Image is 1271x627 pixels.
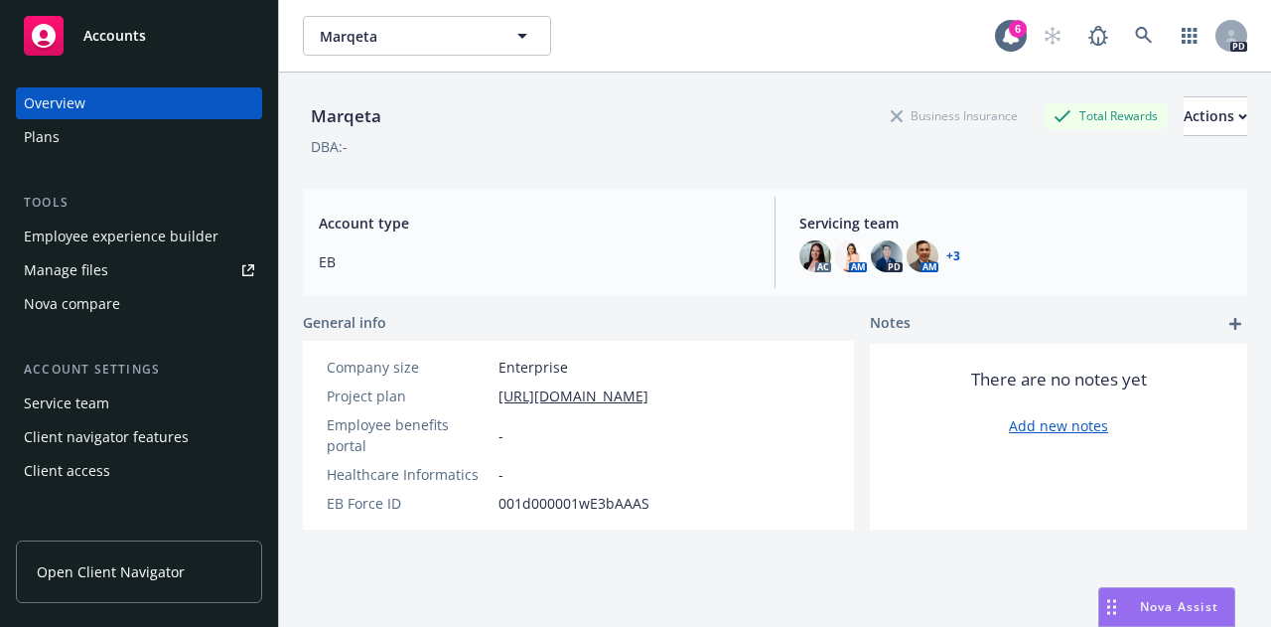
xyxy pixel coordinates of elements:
[16,193,262,213] div: Tools
[498,357,568,378] span: Enterprise
[319,213,751,234] span: Account type
[16,388,262,419] a: Service team
[319,251,751,272] span: EB
[37,561,185,582] span: Open Client Navigator
[498,425,503,446] span: -
[1044,103,1168,128] div: Total Rewards
[16,87,262,119] a: Overview
[24,455,110,487] div: Client access
[1223,312,1247,336] a: add
[83,28,146,44] span: Accounts
[24,87,85,119] div: Overview
[1124,16,1164,56] a: Search
[1078,16,1118,56] a: Report a Bug
[1184,96,1247,136] button: Actions
[946,250,960,262] a: +3
[1009,20,1027,38] div: 6
[24,388,109,419] div: Service team
[24,121,60,153] div: Plans
[907,240,938,272] img: photo
[320,26,492,47] span: Marqeta
[16,288,262,320] a: Nova compare
[16,421,262,453] a: Client navigator features
[303,103,389,129] div: Marqeta
[881,103,1028,128] div: Business Insurance
[498,493,649,514] span: 001d000001wE3bAAAS
[871,240,903,272] img: photo
[498,386,648,406] a: [URL][DOMAIN_NAME]
[1033,16,1072,56] a: Start snowing
[799,213,1231,234] span: Servicing team
[799,240,831,272] img: photo
[24,254,108,286] div: Manage files
[1098,587,1235,627] button: Nova Assist
[24,421,189,453] div: Client navigator features
[327,464,491,485] div: Healthcare Informatics
[24,288,120,320] div: Nova compare
[16,121,262,153] a: Plans
[1184,97,1247,135] div: Actions
[16,221,262,252] a: Employee experience builder
[327,493,491,514] div: EB Force ID
[16,254,262,286] a: Manage files
[870,312,911,336] span: Notes
[498,464,503,485] span: -
[24,221,218,252] div: Employee experience builder
[835,240,867,272] img: photo
[1170,16,1209,56] a: Switch app
[16,455,262,487] a: Client access
[971,368,1147,392] span: There are no notes yet
[327,386,491,406] div: Project plan
[311,136,348,157] div: DBA: -
[16,360,262,380] div: Account settings
[1099,588,1124,626] div: Drag to move
[303,16,551,56] button: Marqeta
[16,8,262,64] a: Accounts
[1140,598,1218,615] span: Nova Assist
[1009,415,1108,436] a: Add new notes
[327,357,491,378] div: Company size
[327,414,491,456] div: Employee benefits portal
[303,312,386,333] span: General info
